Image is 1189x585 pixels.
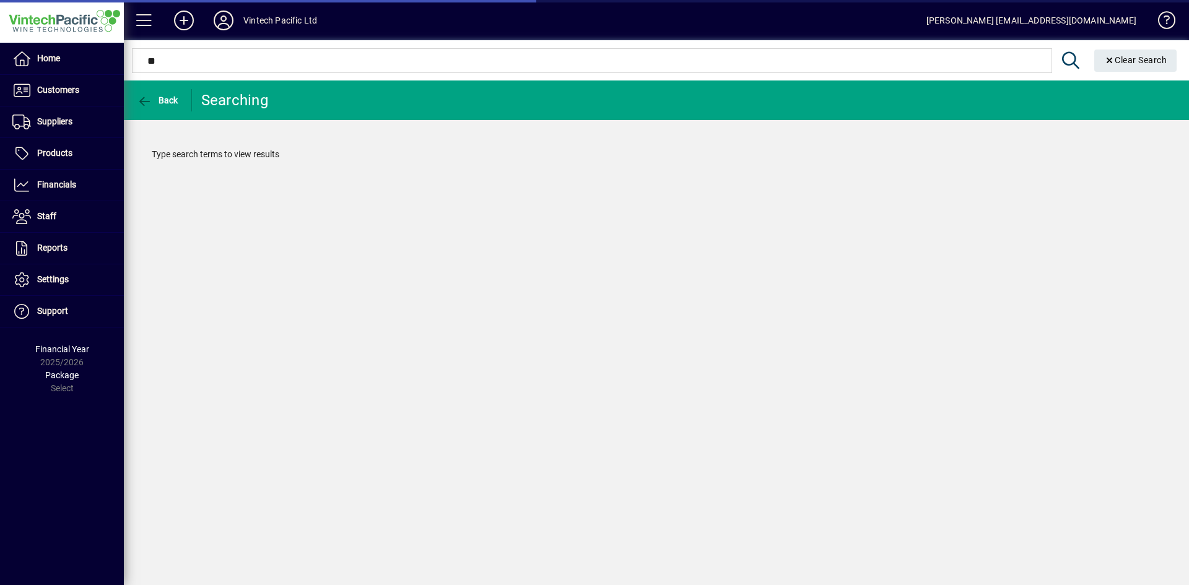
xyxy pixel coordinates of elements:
span: Suppliers [37,116,72,126]
a: Home [6,43,124,74]
span: Financial Year [35,344,89,354]
a: Staff [6,201,124,232]
span: Back [137,95,178,105]
a: Settings [6,264,124,295]
div: Searching [201,90,268,110]
span: Customers [37,85,79,95]
a: Customers [6,75,124,106]
a: Reports [6,233,124,264]
span: Support [37,306,68,316]
a: Support [6,296,124,327]
span: Financials [37,180,76,189]
button: Profile [204,9,243,32]
div: [PERSON_NAME] [EMAIL_ADDRESS][DOMAIN_NAME] [926,11,1136,30]
app-page-header-button: Back [124,89,192,111]
a: Products [6,138,124,169]
a: Knowledge Base [1149,2,1174,43]
div: Vintech Pacific Ltd [243,11,317,30]
span: Package [45,370,79,380]
span: Products [37,148,72,158]
a: Financials [6,170,124,201]
button: Clear [1094,50,1177,72]
span: Staff [37,211,56,221]
span: Home [37,53,60,63]
span: Settings [37,274,69,284]
span: Reports [37,243,68,253]
span: Clear Search [1104,55,1167,65]
div: Type search terms to view results [139,136,1174,173]
a: Suppliers [6,106,124,137]
button: Add [164,9,204,32]
button: Back [134,89,181,111]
